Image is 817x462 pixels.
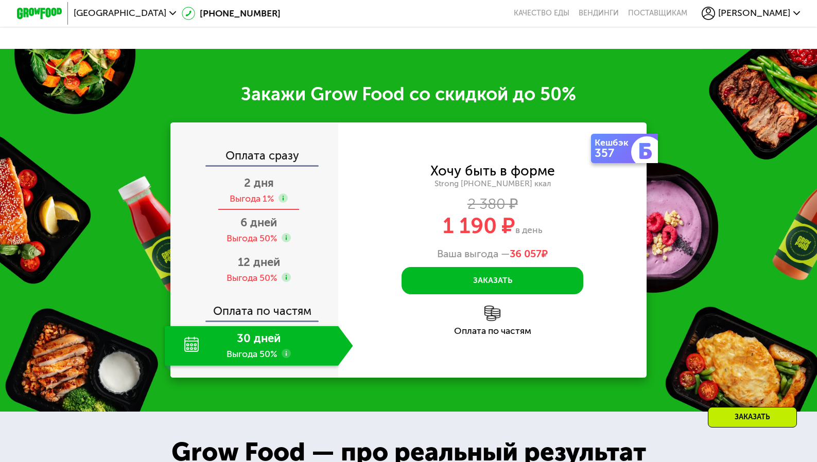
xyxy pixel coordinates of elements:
div: Заказать [708,407,797,428]
span: ₽ [510,247,548,260]
span: 2 дня [244,176,274,190]
a: Качество еды [514,9,569,18]
span: 6 дней [240,216,277,229]
a: [PHONE_NUMBER] [182,7,281,20]
div: Кешбэк [595,138,633,148]
span: [PERSON_NAME] [718,9,790,18]
span: [GEOGRAPHIC_DATA] [74,9,166,18]
div: Оплата сразу [171,139,338,165]
a: Вендинги [579,9,619,18]
button: Заказать [402,267,583,294]
div: Оплата по частям [171,294,338,321]
div: Strong [PHONE_NUMBER] ккал [338,179,647,189]
span: в день [515,224,543,236]
span: 1 190 ₽ [443,213,515,239]
div: Хочу быть в форме [430,165,555,177]
div: Выгода 1% [230,192,274,205]
span: 36 057 [510,247,542,260]
div: Ваша выгода — [338,247,647,260]
img: l6xcnZfty9opOoJh.png [484,306,500,322]
div: Оплата по частям [338,327,647,336]
div: Выгода 50% [227,272,277,284]
div: 357 [595,148,633,159]
div: 2 380 ₽ [338,198,647,210]
div: Выгода 50% [227,232,277,244]
span: 12 дней [238,255,280,269]
div: поставщикам [628,9,687,18]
